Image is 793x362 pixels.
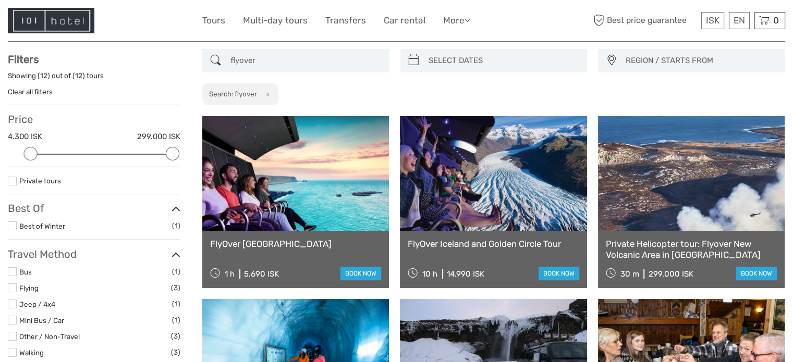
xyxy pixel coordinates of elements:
div: 14.990 ISK [447,269,484,279]
a: Walking [19,348,44,357]
label: 12 [40,71,47,81]
a: Multi-day tours [243,13,308,28]
span: Best price guarantee [591,12,699,29]
div: EN [729,12,750,29]
span: 1 h [225,269,235,279]
span: 0 [772,15,780,26]
span: (1) [172,266,180,278]
a: Flying [19,284,39,292]
label: 4.300 ISK [8,131,42,142]
a: Car rental [384,13,425,28]
a: Tours [202,13,225,28]
a: book now [736,267,777,280]
span: 10 h [422,269,437,279]
h2: Search: flyover [209,90,257,98]
a: Best of Winter [19,222,65,230]
strong: Filters [8,53,39,66]
span: (3) [171,330,180,342]
a: Private Helicopter tour: Flyover New Volcanic Area in [GEOGRAPHIC_DATA] [606,239,777,260]
span: 30 m [620,269,639,279]
a: FlyOver [GEOGRAPHIC_DATA] [210,239,381,249]
span: ISK [706,15,719,26]
span: (1) [172,220,180,232]
span: (3) [171,282,180,294]
h3: Travel Method [8,248,180,260]
img: Hotel Information [8,8,94,33]
span: (1) [172,298,180,310]
div: 5.690 ISK [244,269,279,279]
label: 299.000 ISK [137,131,180,142]
a: Other / Non-Travel [19,332,80,341]
a: FlyOver Iceland and Golden Circle Tour [408,239,579,249]
a: book now [539,267,579,280]
a: Private tours [19,177,61,185]
button: Open LiveChat chat widget [120,16,132,29]
input: SELECT DATES [424,52,582,70]
a: book now [340,267,381,280]
h3: Price [8,113,180,126]
a: Transfers [325,13,366,28]
label: 12 [75,71,82,81]
a: Clear all filters [8,88,53,96]
span: (3) [171,346,180,358]
a: Jeep / 4x4 [19,300,55,308]
a: Mini Bus / Car [19,316,64,324]
button: x [259,89,273,99]
h3: Best Of [8,202,180,215]
p: We're away right now. Please check back later! [15,18,118,27]
div: 299.000 ISK [648,269,693,279]
button: REGION / STARTS FROM [621,52,780,69]
a: More [443,13,470,28]
a: Bus [19,268,32,276]
div: Showing ( ) out of ( ) tours [8,71,180,87]
input: SEARCH [226,52,384,70]
span: (1) [172,314,180,326]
